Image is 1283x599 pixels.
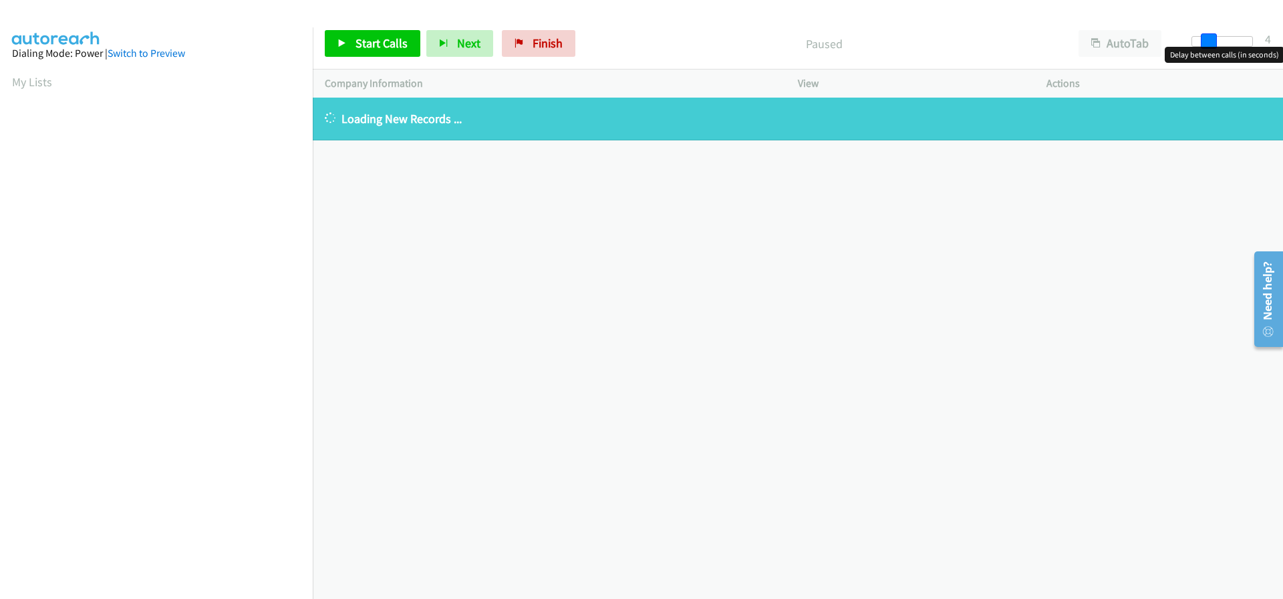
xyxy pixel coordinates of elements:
button: AutoTab [1079,30,1161,57]
p: Company Information [325,76,774,92]
iframe: Resource Center [1244,246,1283,352]
a: Finish [502,30,575,57]
button: Next [426,30,493,57]
a: Start Calls [325,30,420,57]
p: Actions [1046,76,1271,92]
span: Finish [533,35,563,51]
p: View [798,76,1022,92]
a: Switch to Preview [108,47,185,59]
span: Start Calls [355,35,408,51]
p: Loading New Records ... [325,110,1271,128]
div: 4 [1265,30,1271,48]
p: Paused [593,35,1054,53]
span: Next [457,35,480,51]
div: Dialing Mode: Power | [12,45,301,62]
a: My Lists [12,74,52,90]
